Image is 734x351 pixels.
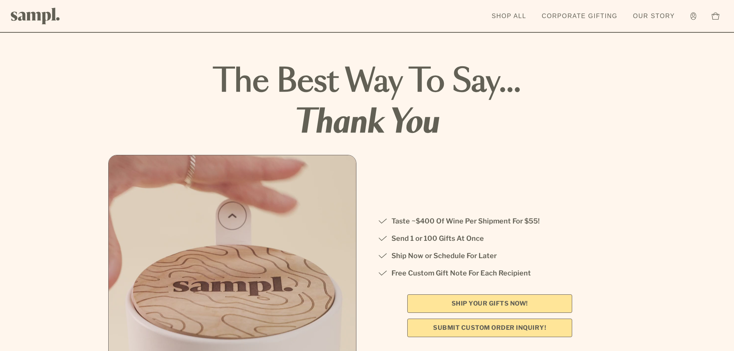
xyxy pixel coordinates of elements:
[378,215,601,227] li: Taste ~$400 Of Wine Per Shipment For $55!
[538,8,621,25] a: Corporate Gifting
[108,102,626,143] strong: thank you
[488,8,530,25] a: Shop All
[378,250,601,262] li: Ship Now or Schedule For Later
[629,8,679,25] a: Our Story
[499,67,521,97] span: ...
[407,294,572,313] a: SHIP YOUR GIFTS NOW!
[407,319,572,337] a: Submit Custom Order Inquiry!
[378,233,601,244] li: Send 1 or 100 Gifts At Once
[378,267,601,279] li: Free Custom Gift Note For Each Recipient
[213,67,521,97] strong: The best way to say
[11,8,60,24] img: Sampl logo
